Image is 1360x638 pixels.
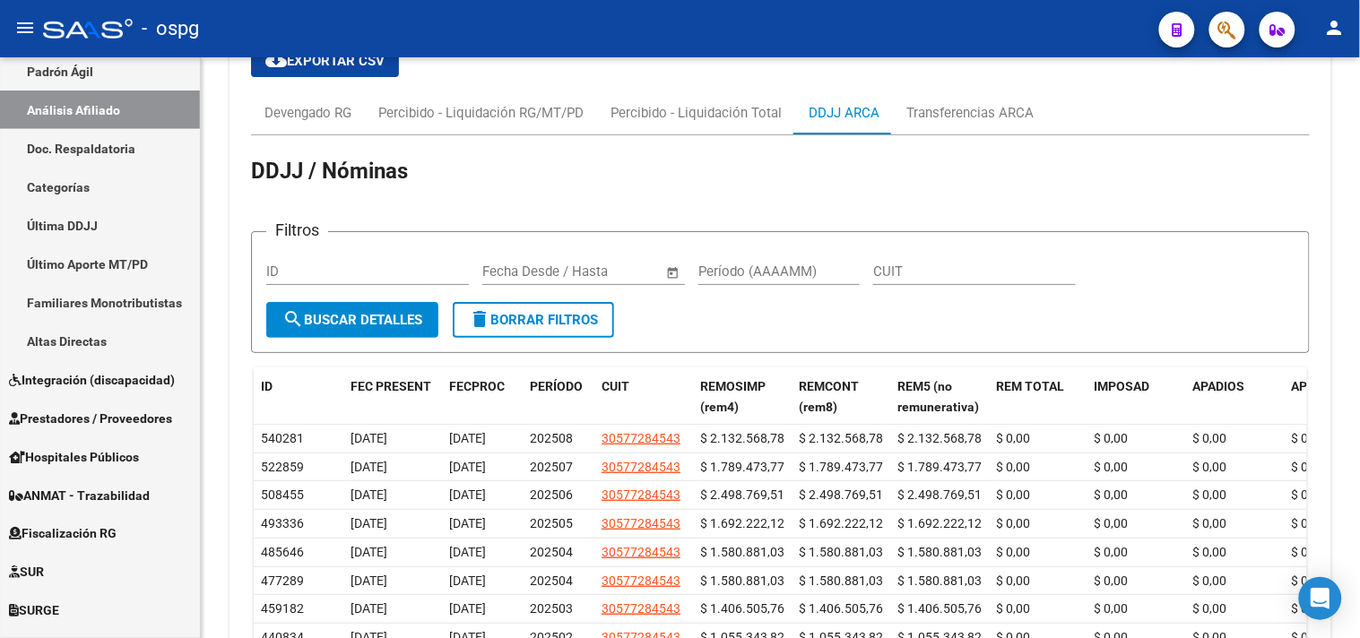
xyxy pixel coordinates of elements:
span: [DATE] [449,573,486,588]
span: SUR [9,563,44,582]
span: CUIT [602,379,629,393]
span: 477289 [261,573,304,588]
span: FEC PRESENT [351,379,431,393]
span: $ 0,00 [996,460,1030,474]
mat-icon: cloud_download [265,49,287,71]
span: DDJJ / Nóminas [251,159,408,184]
datatable-header-cell: FECPROC [442,367,523,427]
span: $ 0,00 [1095,516,1129,530]
span: $ 0,00 [996,601,1030,616]
span: 30577284543 [602,545,680,559]
span: APO B SOC [1292,379,1356,393]
datatable-header-cell: REM5 (no remunerativa) [890,367,989,427]
span: $ 1.789.473,77 [897,460,982,474]
span: REMCONT (rem8) [799,379,859,414]
span: $ 0,00 [1193,487,1227,502]
span: 202504 [530,545,573,559]
datatable-header-cell: APADIOS [1186,367,1285,427]
span: ID [261,379,273,393]
div: DDJJ ARCA [809,103,879,123]
span: [DATE] [351,601,387,616]
datatable-header-cell: IMPOSAD [1087,367,1186,427]
div: Devengado RG [264,103,351,123]
span: $ 1.406.505,76 [897,601,982,616]
span: $ 0,00 [1292,573,1326,588]
span: Exportar CSV [265,53,385,69]
span: 30577284543 [602,516,680,530]
span: Buscar Detalles [282,312,422,328]
span: $ 1.580.881,03 [799,573,883,588]
span: $ 0,00 [1292,460,1326,474]
span: $ 0,00 [996,573,1030,588]
span: $ 0,00 [1193,460,1227,474]
datatable-header-cell: ID [254,367,343,427]
span: $ 0,00 [1095,460,1129,474]
span: SURGE [9,601,59,621]
span: [DATE] [449,487,486,502]
span: REM TOTAL [996,379,1064,393]
span: Integración (discapacidad) [9,370,175,390]
span: [DATE] [351,573,387,588]
datatable-header-cell: CUIT [594,367,693,427]
mat-icon: delete [469,308,490,330]
span: $ 0,00 [996,487,1030,502]
span: 202508 [530,431,573,445]
span: 202507 [530,460,573,474]
span: $ 0,00 [1292,431,1326,445]
span: [DATE] [449,545,486,559]
datatable-header-cell: REMOSIMP (rem4) [693,367,792,427]
span: 30577284543 [602,431,680,445]
span: APADIOS [1193,379,1245,393]
span: 30577284543 [602,460,680,474]
span: [DATE] [351,545,387,559]
span: 30577284543 [602,601,680,616]
div: Open Intercom Messenger [1299,577,1342,620]
span: 202506 [530,487,573,502]
span: 30577284543 [602,573,680,588]
span: $ 0,00 [1292,516,1326,530]
span: $ 0,00 [996,516,1030,530]
input: Fecha fin [571,263,658,280]
span: $ 1.580.881,03 [799,545,883,559]
span: $ 2.498.769,51 [799,487,883,502]
span: [DATE] [351,460,387,474]
span: 202503 [530,601,573,616]
span: $ 0,00 [1193,431,1227,445]
span: [DATE] [351,431,387,445]
span: [DATE] [449,601,486,616]
span: $ 1.692.222,12 [700,516,784,530]
button: Borrar Filtros [453,302,614,338]
span: $ 1.692.222,12 [897,516,982,530]
datatable-header-cell: PERÍODO [523,367,594,427]
span: 540281 [261,431,304,445]
span: Prestadores / Proveedores [9,409,172,428]
span: $ 0,00 [1095,431,1129,445]
mat-icon: menu [14,17,36,39]
mat-icon: search [282,308,304,330]
span: 522859 [261,460,304,474]
mat-icon: person [1324,17,1346,39]
span: $ 0,00 [1193,573,1227,588]
span: $ 1.580.881,03 [700,573,784,588]
span: $ 0,00 [1193,545,1227,559]
span: $ 2.498.769,51 [700,487,784,502]
span: $ 2.132.568,78 [700,431,784,445]
span: [DATE] [449,460,486,474]
span: $ 1.406.505,76 [799,601,883,616]
span: $ 2.498.769,51 [897,487,982,502]
span: $ 1.406.505,76 [700,601,784,616]
span: 485646 [261,545,304,559]
span: $ 1.580.881,03 [700,545,784,559]
span: $ 1.789.473,77 [700,460,784,474]
span: $ 0,00 [996,545,1030,559]
span: [DATE] [351,487,387,502]
span: Hospitales Públicos [9,447,139,467]
span: $ 0,00 [1095,573,1129,588]
button: Exportar CSV [251,45,399,77]
input: Fecha inicio [482,263,555,280]
span: $ 1.789.473,77 [799,460,883,474]
span: 202504 [530,573,573,588]
span: 493336 [261,516,304,530]
span: $ 0,00 [1095,487,1129,502]
span: - ospg [142,9,199,48]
